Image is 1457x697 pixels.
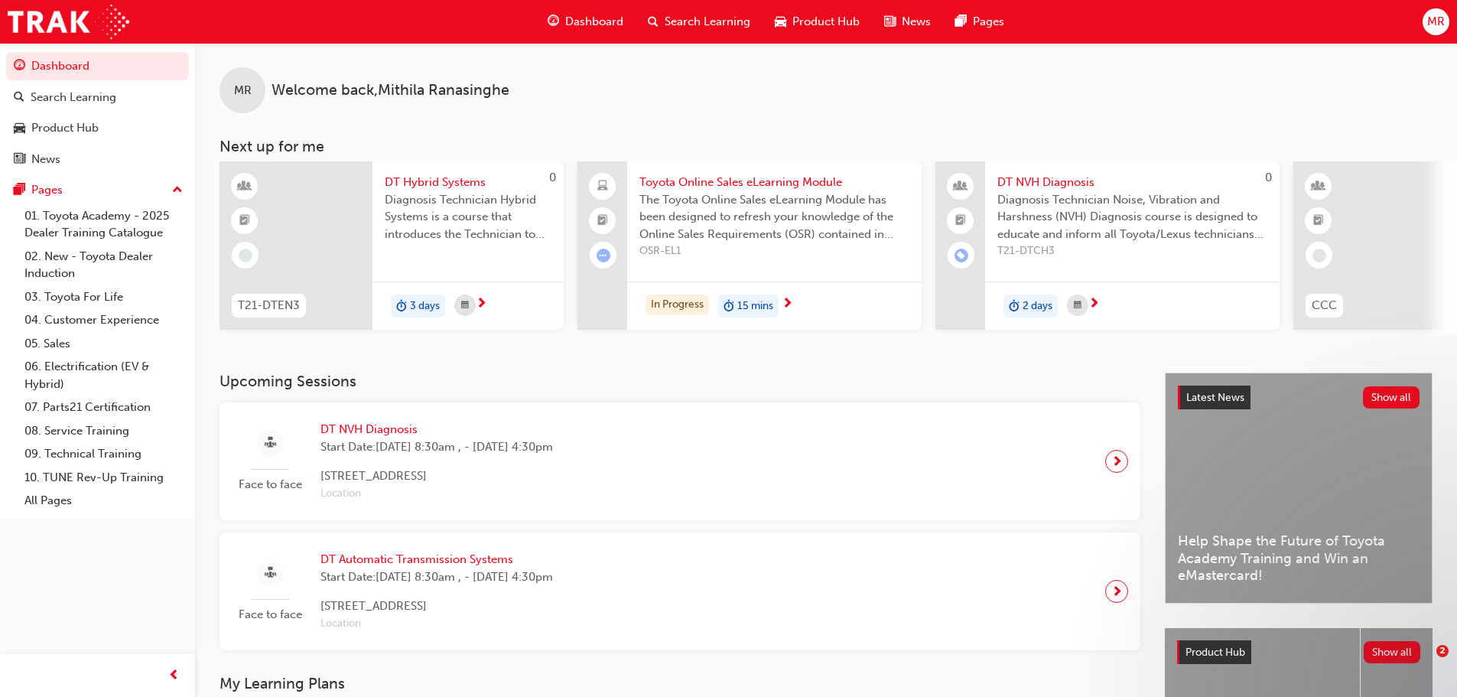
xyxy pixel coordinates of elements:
[6,176,189,204] button: Pages
[565,13,623,31] span: Dashboard
[665,13,750,31] span: Search Learning
[1312,249,1326,262] span: learningRecordVerb_NONE-icon
[172,181,183,200] span: up-icon
[955,177,966,197] span: people-icon
[320,615,553,633] span: Location
[1405,645,1442,682] iframe: Intercom live chat
[646,295,709,315] div: In Progress
[782,298,793,311] span: next-icon
[1265,171,1272,184] span: 0
[265,434,276,453] span: sessionType_FACE_TO_FACE-icon
[577,161,922,330] a: Toyota Online Sales eLearning ModuleThe Toyota Online Sales eLearning Module has been designed to...
[265,564,276,583] span: sessionType_FACE_TO_FACE-icon
[1312,297,1337,314] span: CCC
[1178,533,1420,585] span: Help Shape the Future of Toyota Academy Training and Win an eMastercard!
[763,6,872,37] a: car-iconProduct Hub
[1186,391,1244,404] span: Latest News
[320,467,553,485] span: [STREET_ADDRESS]
[232,476,308,493] span: Face to face
[636,6,763,37] a: search-iconSearch Learning
[18,355,189,396] a: 06. Electrification (EV & Hybrid)
[648,12,659,31] span: search-icon
[14,60,25,73] span: guage-icon
[6,83,189,112] a: Search Learning
[955,12,967,31] span: pages-icon
[955,249,968,262] span: learningRecordVerb_ENROLL-icon
[1185,646,1245,659] span: Product Hub
[872,6,943,37] a: news-iconNews
[272,82,509,99] span: Welcome back , Mithila Ranasinghe
[320,551,553,568] span: DT Automatic Transmission Systems
[775,12,786,31] span: car-icon
[234,82,252,99] span: MR
[239,249,252,262] span: learningRecordVerb_NONE-icon
[1009,296,1020,316] span: duration-icon
[737,298,773,315] span: 15 mins
[639,243,909,260] span: OSR-EL1
[461,296,469,315] span: calendar-icon
[1423,8,1449,35] button: MR
[396,296,407,316] span: duration-icon
[14,91,24,105] span: search-icon
[6,145,189,174] a: News
[6,114,189,142] a: Product Hub
[232,545,1128,638] a: Face to faceDT Automatic Transmission SystemsStart Date:[DATE] 8:30am , - [DATE] 4:30pm[STREET_AD...
[220,161,564,330] a: 0T21-DTEN3DT Hybrid SystemsDiagnosis Technician Hybrid Systems is a course that introduces the Te...
[549,171,556,184] span: 0
[943,6,1016,37] a: pages-iconPages
[639,174,909,191] span: Toyota Online Sales eLearning Module
[1427,13,1445,31] span: MR
[320,421,553,438] span: DT NVH Diagnosis
[18,245,189,285] a: 02. New - Toyota Dealer Induction
[31,119,99,137] div: Product Hub
[1111,451,1123,472] span: next-icon
[597,177,608,197] span: laptop-icon
[18,332,189,356] a: 05. Sales
[14,122,25,135] span: car-icon
[535,6,636,37] a: guage-iconDashboard
[597,249,610,262] span: learningRecordVerb_ATTEMPT-icon
[320,485,553,503] span: Location
[884,12,896,31] span: news-icon
[792,13,860,31] span: Product Hub
[14,184,25,197] span: pages-icon
[1363,386,1420,409] button: Show all
[8,5,129,39] a: Trak
[18,308,189,332] a: 04. Customer Experience
[385,191,551,243] span: Diagnosis Technician Hybrid Systems is a course that introduces the Technician to the safe handli...
[997,174,1267,191] span: DT NVH Diagnosis
[1178,386,1420,410] a: Latest NewsShow all
[1313,211,1324,231] span: booktick-icon
[1313,177,1324,197] span: learningResourceType_INSTRUCTOR_LED-icon
[31,181,63,199] div: Pages
[1436,645,1449,657] span: 2
[232,606,308,624] span: Face to face
[935,161,1280,330] a: 0DT NVH DiagnosisDiagnosis Technician Noise, Vibration and Harshness (NVH) Diagnosis course is de...
[476,298,487,311] span: next-icon
[18,442,189,466] a: 09. Technical Training
[320,598,553,615] span: [STREET_ADDRESS]
[997,243,1267,260] span: T21-DTCH3
[18,396,189,419] a: 07. Parts21 Certification
[31,89,116,106] div: Search Learning
[239,177,250,197] span: learningResourceType_INSTRUCTOR_LED-icon
[168,666,180,686] span: prev-icon
[195,138,1457,155] h3: Next up for me
[973,13,1004,31] span: Pages
[320,438,553,456] span: Start Date: [DATE] 8:30am , - [DATE] 4:30pm
[1074,296,1081,315] span: calendar-icon
[18,489,189,513] a: All Pages
[385,174,551,191] span: DT Hybrid Systems
[1111,581,1123,602] span: next-icon
[18,285,189,309] a: 03. Toyota For Life
[639,191,909,243] span: The Toyota Online Sales eLearning Module has been designed to refresh your knowledge of the Onlin...
[18,466,189,490] a: 10. TUNE Rev-Up Training
[410,298,440,315] span: 3 days
[6,52,189,80] a: Dashboard
[902,13,931,31] span: News
[955,211,966,231] span: booktick-icon
[18,419,189,443] a: 08. Service Training
[232,415,1128,508] a: Face to faceDT NVH DiagnosisStart Date:[DATE] 8:30am , - [DATE] 4:30pm[STREET_ADDRESS]Location
[548,12,559,31] span: guage-icon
